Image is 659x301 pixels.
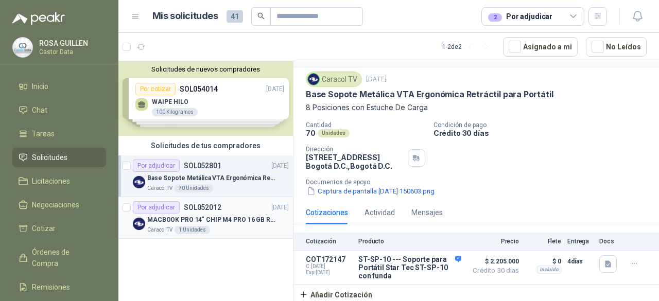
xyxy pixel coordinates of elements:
p: Base Sopote Metálica VTA Ergonómica Retráctil para Portátil [147,173,275,183]
div: 1 Unidades [175,226,210,234]
a: Tareas [12,124,106,144]
div: Por adjudicar [488,11,552,22]
span: Órdenes de Compra [32,246,96,269]
p: Docs [599,238,620,245]
button: Captura de pantalla [DATE] 150603.png [306,186,436,197]
div: Incluido [537,265,561,274]
img: Company Logo [308,74,319,85]
p: [DATE] [271,161,289,171]
div: Actividad [365,207,395,218]
p: SOL052801 [184,162,221,169]
img: Company Logo [13,38,32,57]
span: Inicio [32,81,48,92]
p: Entrega [567,238,593,245]
p: Condición de pago [433,121,655,129]
div: Caracol TV [306,72,362,87]
a: Licitaciones [12,171,106,191]
p: [DATE] [366,75,387,84]
p: 70 [306,129,316,137]
p: [STREET_ADDRESS] Bogotá D.C. , Bogotá D.C. [306,153,404,170]
p: [DATE] [271,203,289,213]
p: MACBOOK PRO 14" CHIP M4 PRO 16 GB RAM 1TB [147,215,275,225]
span: Licitaciones [32,175,70,187]
span: 41 [227,10,243,23]
div: 70 Unidades [175,184,213,192]
p: $ 0 [525,255,561,268]
span: Chat [32,104,47,116]
p: 8 Posiciones con Estuche De Carga [306,102,647,113]
p: SOL052012 [184,204,221,211]
span: Solicitudes [32,152,67,163]
a: Órdenes de Compra [12,242,106,273]
a: Cotizar [12,219,106,238]
p: Cantidad [306,121,425,129]
div: Mensajes [411,207,443,218]
span: Crédito 30 días [467,268,519,274]
p: ROSA GUILLEN [39,40,103,47]
p: Precio [467,238,519,245]
div: Por adjudicar [133,201,180,214]
span: search [257,12,265,20]
a: Chat [12,100,106,120]
p: COT172147 [306,255,352,263]
p: Crédito 30 días [433,129,655,137]
span: Negociaciones [32,199,79,210]
button: No Leídos [586,37,647,57]
div: Cotizaciones [306,207,348,218]
div: 2 [488,13,502,22]
a: Inicio [12,77,106,96]
p: Caracol TV [147,184,172,192]
p: Caracol TV [147,226,172,234]
p: Flete [525,238,561,245]
span: Tareas [32,128,55,139]
a: Por adjudicarSOL052801[DATE] Company LogoBase Sopote Metálica VTA Ergonómica Retráctil para Portá... [118,155,293,197]
img: Company Logo [133,176,145,188]
div: 1 - 2 de 2 [442,39,495,55]
span: $ 2.205.000 [467,255,519,268]
div: Solicitudes de tus compradores [118,136,293,155]
button: Solicitudes de nuevos compradores [123,65,289,73]
div: Solicitudes de nuevos compradoresPor cotizarSOL054014[DATE] WAIPE HILO100 KilogramosPor cotizarSO... [118,61,293,136]
p: 4 días [567,255,593,268]
img: Company Logo [133,218,145,230]
p: Castor Data [39,49,103,55]
div: Por adjudicar [133,160,180,172]
p: Base Sopote Metálica VTA Ergonómica Retráctil para Portátil [306,89,553,100]
p: Dirección [306,146,404,153]
a: Negociaciones [12,195,106,215]
p: ST-SP-10 --- Soporte para Portátil Star Tec ST-SP-10 con funda [358,255,461,280]
p: Producto [358,238,461,245]
span: C: [DATE] [306,263,352,270]
span: Cotizar [32,223,56,234]
img: Logo peakr [12,12,65,25]
a: Remisiones [12,277,106,297]
h1: Mis solicitudes [152,9,218,24]
span: Remisiones [32,281,70,293]
span: Exp: [DATE] [306,270,352,276]
button: Asignado a mi [503,37,578,57]
a: Solicitudes [12,148,106,167]
div: Unidades [318,129,350,137]
p: Documentos de apoyo [306,179,655,186]
a: Por adjudicarSOL052012[DATE] Company LogoMACBOOK PRO 14" CHIP M4 PRO 16 GB RAM 1TBCaracol TV1 Uni... [118,197,293,239]
p: Cotización [306,238,352,245]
